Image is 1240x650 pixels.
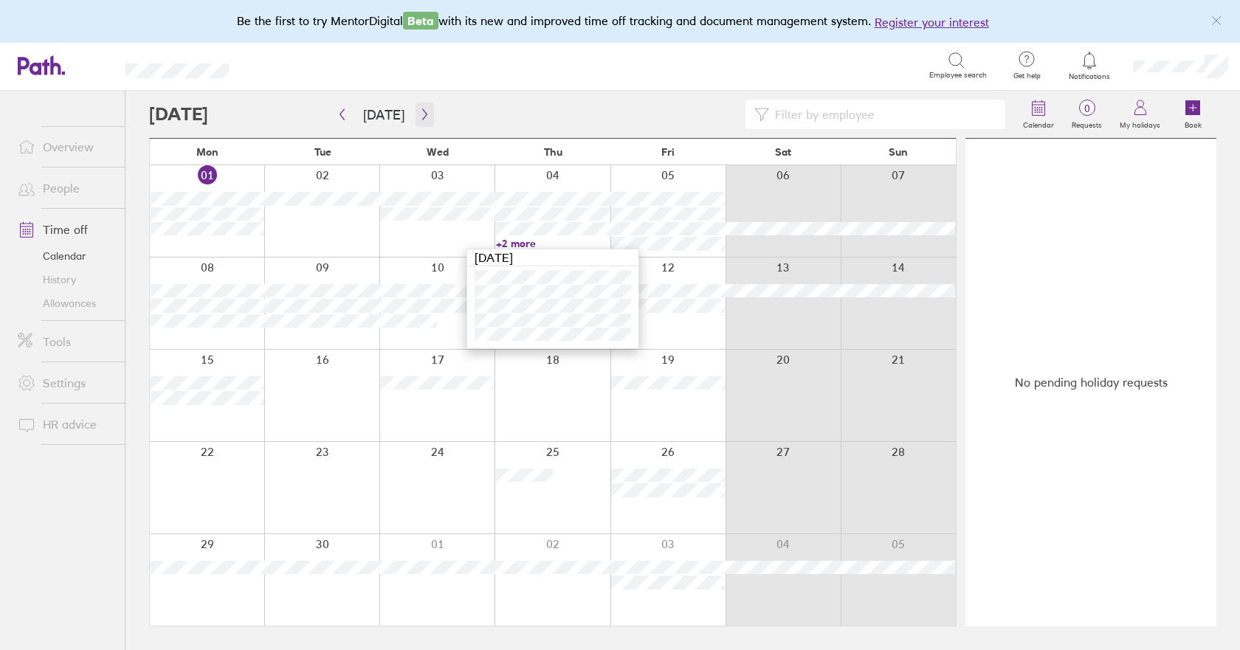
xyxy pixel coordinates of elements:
span: Sun [889,146,908,158]
a: 0Requests [1063,91,1111,138]
button: Register your interest [875,13,989,31]
label: Requests [1063,117,1111,130]
a: Calendar [1014,91,1063,138]
input: Filter by employee [769,100,996,128]
a: HR advice [6,409,125,439]
span: Tue [314,146,331,158]
a: +2 more [496,237,610,250]
a: Time off [6,215,125,244]
a: Settings [6,368,125,398]
span: 0 [1063,103,1111,114]
div: No pending holiday requests [965,139,1216,626]
span: Mon [196,146,218,158]
a: Notifications [1066,50,1114,81]
a: Overview [6,132,125,162]
span: Sat [775,146,791,158]
a: Calendar [6,244,125,268]
a: Allowances [6,291,125,315]
a: Book [1169,91,1216,138]
span: Fri [661,146,675,158]
span: Get help [1003,72,1051,80]
button: [DATE] [351,103,416,127]
span: Beta [403,12,438,30]
label: Book [1176,117,1210,130]
div: Be the first to try MentorDigital with its new and improved time off tracking and document manage... [237,12,1004,31]
span: Wed [427,146,449,158]
div: Search [269,58,306,72]
a: History [6,268,125,291]
span: Notifications [1066,72,1114,81]
span: Thu [544,146,562,158]
a: My holidays [1111,91,1169,138]
a: People [6,173,125,203]
label: Calendar [1014,117,1063,130]
label: My holidays [1111,117,1169,130]
a: Tools [6,327,125,356]
div: [DATE] [467,249,638,266]
span: Employee search [929,71,987,80]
